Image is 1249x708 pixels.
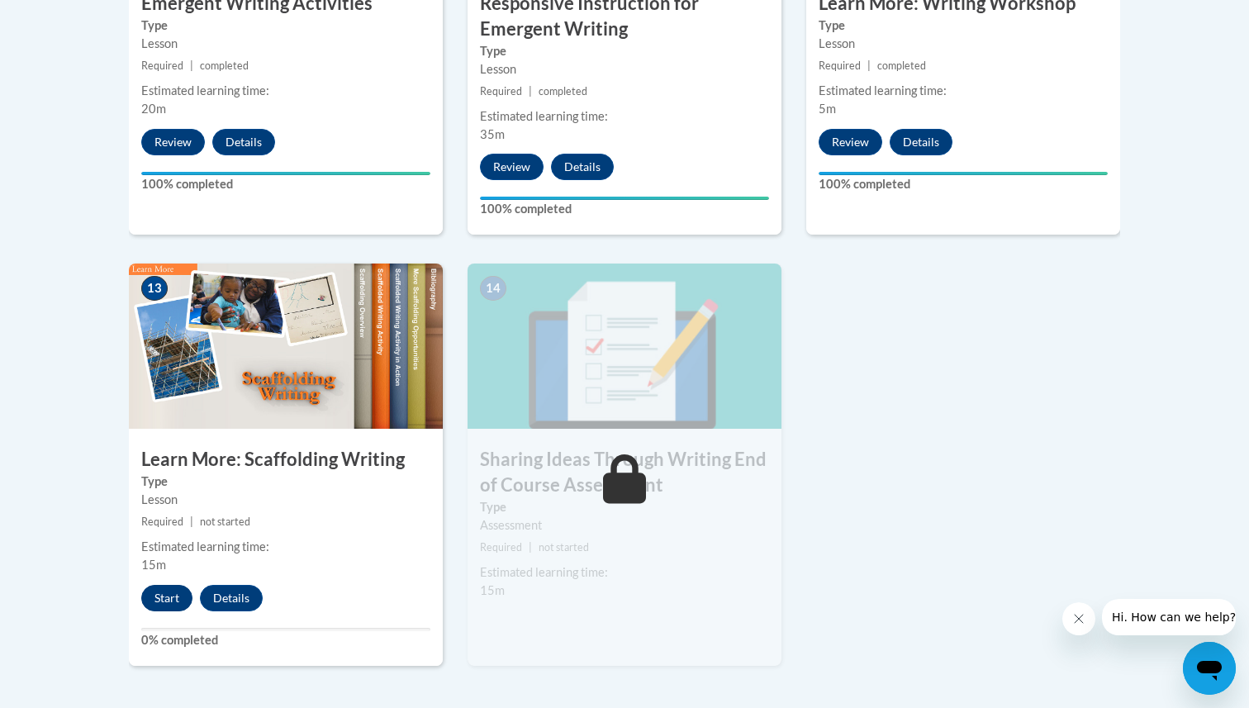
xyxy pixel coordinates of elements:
[480,60,769,78] div: Lesson
[819,172,1108,175] div: Your progress
[819,175,1108,193] label: 100% completed
[141,516,183,528] span: Required
[468,447,781,498] h3: Sharing Ideas Through Writing End of Course Assessment
[480,563,769,582] div: Estimated learning time:
[468,264,781,429] img: Course Image
[819,129,882,155] button: Review
[141,473,430,491] label: Type
[819,35,1108,53] div: Lesson
[480,107,769,126] div: Estimated learning time:
[1183,642,1236,695] iframe: Button to launch messaging window
[819,17,1108,35] label: Type
[877,59,926,72] span: completed
[480,583,505,597] span: 15m
[141,538,430,556] div: Estimated learning time:
[539,85,587,97] span: completed
[819,82,1108,100] div: Estimated learning time:
[141,129,205,155] button: Review
[551,154,614,180] button: Details
[480,42,769,60] label: Type
[141,35,430,53] div: Lesson
[480,85,522,97] span: Required
[190,59,193,72] span: |
[141,491,430,509] div: Lesson
[141,175,430,193] label: 100% completed
[141,172,430,175] div: Your progress
[1102,599,1236,635] iframe: Message from company
[200,585,263,611] button: Details
[141,102,166,116] span: 20m
[539,541,589,554] span: not started
[480,276,506,301] span: 14
[890,129,952,155] button: Details
[141,59,183,72] span: Required
[867,59,871,72] span: |
[141,631,430,649] label: 0% completed
[190,516,193,528] span: |
[480,127,505,141] span: 35m
[480,200,769,218] label: 100% completed
[529,541,532,554] span: |
[200,516,250,528] span: not started
[480,541,522,554] span: Required
[480,197,769,200] div: Your progress
[129,264,443,429] img: Course Image
[141,558,166,572] span: 15m
[141,17,430,35] label: Type
[819,102,836,116] span: 5m
[1062,602,1095,635] iframe: Close message
[480,516,769,535] div: Assessment
[819,59,861,72] span: Required
[480,154,544,180] button: Review
[200,59,249,72] span: completed
[141,585,192,611] button: Start
[141,276,168,301] span: 13
[480,498,769,516] label: Type
[129,447,443,473] h3: Learn More: Scaffolding Writing
[141,82,430,100] div: Estimated learning time:
[212,129,275,155] button: Details
[529,85,532,97] span: |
